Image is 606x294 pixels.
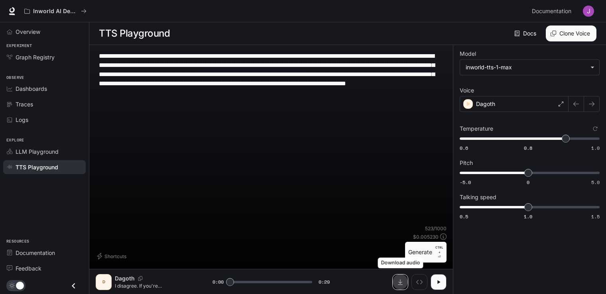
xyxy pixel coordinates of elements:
[16,163,58,171] span: TTS Playground
[3,145,86,159] a: LLM Playground
[591,124,600,133] button: Reset to default
[378,258,423,269] div: Download audio
[212,278,224,286] span: 0:00
[16,100,33,108] span: Traces
[591,213,600,220] span: 1.5
[460,126,493,131] p: Temperature
[3,113,86,127] a: Logs
[33,8,78,15] p: Inworld AI Demos
[16,281,24,290] span: Dark mode toggle
[3,25,86,39] a: Overview
[16,249,55,257] span: Documentation
[435,245,443,259] p: ⏎
[591,179,600,186] span: 5.0
[16,147,59,156] span: LLM Playground
[460,160,473,166] p: Pitch
[591,145,600,151] span: 1.0
[460,88,474,93] p: Voice
[16,264,41,272] span: Feedback
[3,246,86,260] a: Documentation
[460,179,471,186] span: -5.0
[392,274,408,290] button: Download audio
[460,145,468,151] span: 0.6
[460,194,496,200] p: Talking speed
[16,27,40,36] span: Overview
[21,3,90,19] button: All workspaces
[405,242,447,263] button: GenerateCTRL +⏎
[529,3,577,19] a: Documentation
[532,6,571,16] span: Documentation
[435,245,443,255] p: CTRL +
[115,274,135,282] p: Dagoth
[524,213,532,220] span: 1.0
[97,276,110,288] div: D
[16,84,47,93] span: Dashboards
[3,82,86,96] a: Dashboards
[319,278,330,286] span: 0:29
[3,50,86,64] a: Graph Registry
[3,97,86,111] a: Traces
[476,100,495,108] p: Dagoth
[513,25,539,41] a: Docs
[460,213,468,220] span: 0.5
[411,274,427,290] button: Inspect
[425,225,447,232] p: 523 / 1000
[527,179,529,186] span: 0
[96,250,130,263] button: Shortcuts
[3,160,86,174] a: TTS Playground
[3,261,86,275] a: Feedback
[99,25,170,41] h1: TTS Playground
[524,145,532,151] span: 0.8
[115,282,193,289] p: I disagree. If you're [DEMOGRAPHIC_DATA] you have completely missed the point he was trying to co...
[16,116,28,124] span: Logs
[466,63,586,71] div: inworld-tts-1-max
[580,3,596,19] button: User avatar
[460,51,476,57] p: Model
[460,60,599,75] div: inworld-tts-1-max
[135,276,146,281] button: Copy Voice ID
[413,233,439,240] p: $ 0.005230
[546,25,596,41] button: Clone Voice
[583,6,594,17] img: User avatar
[16,53,55,61] span: Graph Registry
[65,278,83,294] button: Close drawer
